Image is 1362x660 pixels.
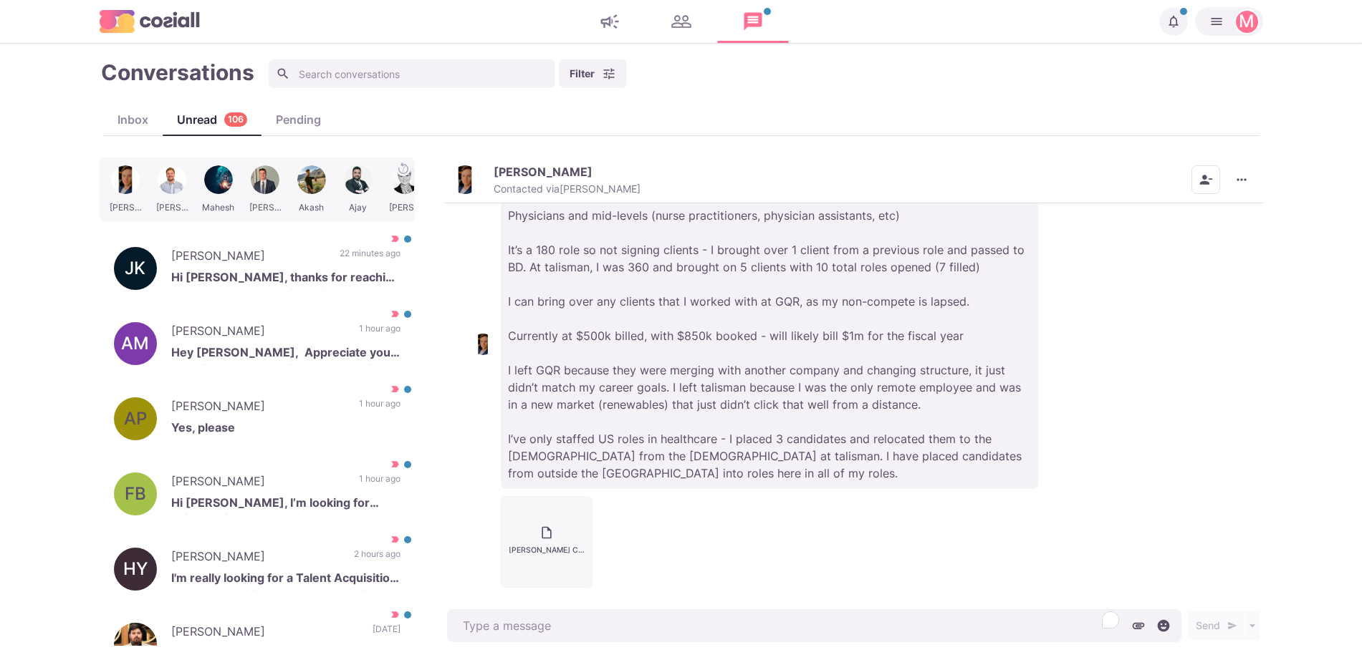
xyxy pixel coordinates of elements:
[1239,13,1255,30] div: Martin
[125,260,145,277] div: Joshua Kappelman
[171,569,401,591] p: I'm really looking for a Talent Acquisition Manager position at a pharmaceutical or medical devic...
[100,10,200,32] img: logo
[171,268,401,290] p: Hi [PERSON_NAME], thanks for reaching out. I'd be interested in seeing what you have available. F...
[451,165,479,194] img: Tyler Schrader
[125,485,146,503] div: Frimet Brull
[103,111,163,128] div: Inbox
[359,322,401,344] p: 1 hour ago
[228,113,244,127] p: 106
[502,497,592,587] button: [PERSON_NAME] CV.docx
[171,247,325,268] p: [PERSON_NAME]
[1153,615,1174,636] button: Select emoji
[359,472,401,494] p: 1 hour ago
[121,335,149,352] div: Austinn McGann
[494,165,593,179] p: [PERSON_NAME]
[171,397,345,419] p: [PERSON_NAME]
[509,547,585,555] p: [PERSON_NAME] CV.docx
[501,200,1038,489] p: Physicians and mid-levels (nurse practitioners, physician assistants, etc) It’s a 180 role so not...
[359,397,401,419] p: 1 hour ago
[451,165,641,195] button: Tyler Schrader[PERSON_NAME]Contacted via[PERSON_NAME]
[1189,611,1244,640] button: Send
[472,334,494,355] img: Tyler Schrader
[124,410,147,427] div: Abhishek Pansari
[494,183,641,195] p: Contacted via [PERSON_NAME]
[171,322,345,344] p: [PERSON_NAME]
[171,548,340,569] p: [PERSON_NAME]
[1191,165,1220,194] button: Remove from contacts
[171,472,345,494] p: [PERSON_NAME]
[269,59,555,88] input: Search conversations
[1195,7,1263,36] button: Martin
[123,560,148,578] div: Helen Y.
[262,111,335,128] div: Pending
[447,609,1181,642] textarea: To enrich screen reader interactions, please activate Accessibility in Grammarly extension settings
[101,59,254,85] h1: Conversations
[171,419,401,440] p: Yes, please
[163,111,262,128] div: Unread
[373,623,401,644] p: [DATE]
[559,59,627,88] button: Filter
[1159,7,1188,36] button: Notifications
[171,344,401,365] p: Hey [PERSON_NAME], Appreciate you reaching out and seeing the potential. I want to be as transpar...
[1227,165,1256,194] button: More menu
[340,247,401,268] p: 22 minutes ago
[171,494,401,515] p: Hi [PERSON_NAME], I’m looking for referrals for a Production Manager role. This position oversees...
[354,548,401,569] p: 2 hours ago
[171,623,358,644] p: [PERSON_NAME]
[1128,615,1149,636] button: Attach files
